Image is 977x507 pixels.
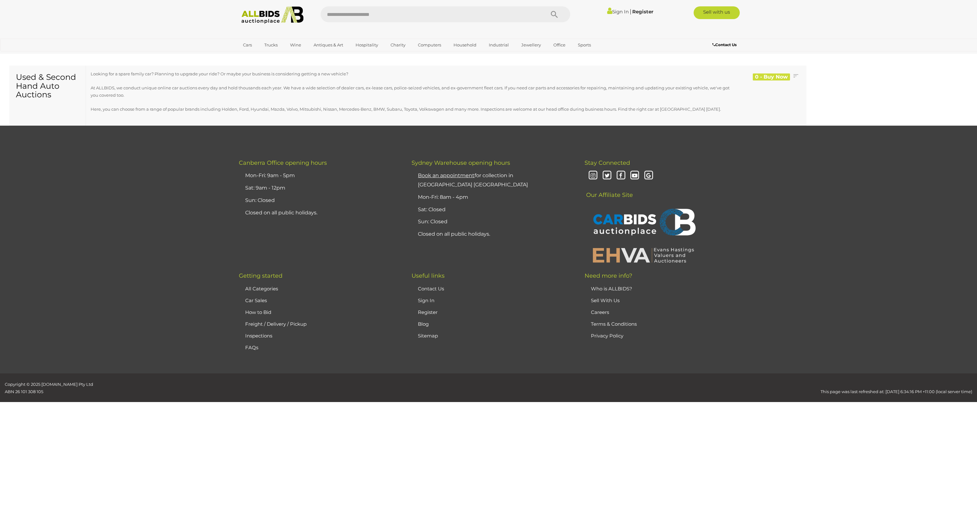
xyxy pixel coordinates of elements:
[91,70,738,78] p: Looking for a spare family car? Planning to upgrade your ride? Or maybe your business is consider...
[416,228,568,240] li: Closed on all public holidays.
[517,40,545,50] a: Jewellery
[245,333,272,339] a: Inspections
[245,297,267,303] a: Car Sales
[416,216,568,228] li: Sun: Closed
[712,42,737,47] b: Contact Us
[574,40,595,50] a: Sports
[416,191,568,204] li: Mon-Fri: 8am - 4pm
[712,41,738,48] a: Contact Us
[585,182,633,198] span: Our Affiliate Site
[591,286,632,292] a: Who is ALLBIDS?
[418,286,444,292] a: Contact Us
[538,6,570,22] button: Search
[16,73,79,99] h1: Used & Second Hand Auto Auctions
[386,40,410,50] a: Charity
[309,40,347,50] a: Antiques & Art
[591,321,637,327] a: Terms & Conditions
[607,9,629,15] a: Sign In
[615,170,627,181] i: Facebook
[351,40,382,50] a: Hospitality
[239,50,292,61] a: [GEOGRAPHIC_DATA]
[591,333,623,339] a: Privacy Policy
[244,381,977,396] div: This page was last refreshed at: [DATE] 6:34:16 PM +11:00 (local server time)
[632,9,653,15] a: Register
[630,8,631,15] span: |
[418,333,438,339] a: Sitemap
[239,272,282,279] span: Getting started
[239,40,256,50] a: Cars
[245,321,307,327] a: Freight / Delivery / Pickup
[418,321,429,327] a: Blog
[601,170,613,181] i: Twitter
[591,297,620,303] a: Sell With Us
[418,172,475,178] u: Book an appointment
[449,40,481,50] a: Household
[91,106,738,113] p: Here, you can choose from a range of popular brands including Holden, Ford, Hyundai, Mazda, Volvo...
[694,6,740,19] a: Sell with us
[245,309,271,315] a: How to Bid
[629,170,641,181] i: Youtube
[589,247,697,263] img: EHVA | Evans Hastings Valuers and Auctioneers
[238,6,307,24] img: Allbids.com.au
[418,309,438,315] a: Register
[414,40,445,50] a: Computers
[244,194,396,207] li: Sun: Closed
[589,202,697,244] img: CARBIDS Auctionplace
[245,286,278,292] a: All Categories
[585,159,630,166] span: Stay Connected
[91,84,738,99] p: At ALLBIDS, we conduct unique online car auctions every day and hold thousands each year. We have...
[418,172,528,188] a: Book an appointmentfor collection in [GEOGRAPHIC_DATA] [GEOGRAPHIC_DATA]
[239,159,327,166] span: Canberra Office opening hours
[244,207,396,219] li: Closed on all public holidays.
[643,170,654,181] i: Google
[591,309,609,315] a: Careers
[245,344,258,351] a: FAQs
[588,170,599,181] i: Instagram
[286,40,305,50] a: Wine
[585,272,632,279] span: Need more info?
[244,182,396,194] li: Sat: 9am - 12pm
[753,73,790,80] div: 0 - Buy Now
[260,40,282,50] a: Trucks
[416,204,568,216] li: Sat: Closed
[412,159,510,166] span: Sydney Warehouse opening hours
[549,40,570,50] a: Office
[412,272,445,279] span: Useful links
[418,297,434,303] a: Sign In
[485,40,513,50] a: Industrial
[244,170,396,182] li: Mon-Fri: 9am - 5pm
